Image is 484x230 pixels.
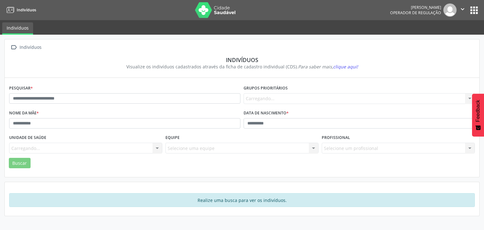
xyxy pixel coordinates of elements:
label: Equipe [165,133,180,143]
span: Operador de regulação [390,10,441,15]
a: Indivíduos [2,22,33,35]
a: Indivíduos [4,5,36,15]
span: clique aqui! [333,64,358,70]
div: Indivíduos [18,43,43,52]
button: Feedback - Mostrar pesquisa [472,94,484,136]
label: Pesquisar [9,83,33,93]
div: Visualize os indivíduos cadastrados através da ficha de cadastro individual (CDS). [14,63,470,70]
i: Para saber mais, [298,64,358,70]
img: img [443,3,457,17]
label: Profissional [322,133,350,143]
label: Nome da mãe [9,108,39,118]
label: Grupos prioritários [244,83,288,93]
span: Feedback [475,100,481,122]
div: [PERSON_NAME] [390,5,441,10]
label: Data de nascimento [244,108,289,118]
span: Indivíduos [17,7,36,13]
i:  [459,6,466,13]
div: Indivíduos [14,56,470,63]
label: Unidade de saúde [9,133,46,143]
button:  [457,3,469,17]
button: apps [469,5,480,16]
button: Buscar [9,158,31,169]
i:  [9,43,18,52]
a:  Indivíduos [9,43,43,52]
div: Realize uma busca para ver os indivíduos. [9,193,475,207]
